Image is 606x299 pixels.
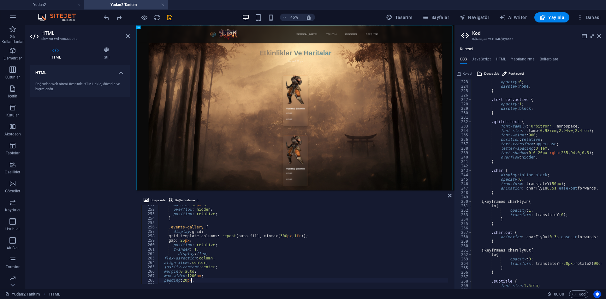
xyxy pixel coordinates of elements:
[6,265,20,270] p: Formlar
[8,94,17,99] p: İçerik
[84,1,168,8] h4: Yudan2 Tanitim
[142,274,159,278] div: 267
[142,221,159,225] div: 255
[455,217,472,221] div: 254
[5,170,20,175] p: Özellikler
[455,142,472,146] div: 237
[175,196,198,204] span: Bağlantı elementi
[140,14,148,21] button: Ön izleme modundan çıkıp düzenlemeye devam etmek için buraya tıklayın
[5,208,20,213] p: Kaydırıcı
[455,261,472,266] div: 264
[547,290,564,298] h6: Oturum süresi
[5,189,20,194] p: Görseller
[497,12,529,22] button: AI Writer
[484,70,499,78] span: Dosya ekle
[499,14,527,21] span: AI Writer
[569,290,588,298] button: Kod
[455,195,472,199] div: 249
[142,243,159,247] div: 260
[5,75,20,80] p: Sütunlar
[496,57,506,64] h4: HTML
[455,80,472,84] div: 223
[455,182,472,186] div: 246
[116,14,123,21] i: Yinele: HTML'yi değiştir (Ctrl+Y, ⌘+Y)
[5,290,40,298] a: Seçimi iptal etmek için tıkla. Sayfaları açmak için çift tıkla
[103,14,110,21] button: undo
[142,225,159,229] div: 256
[455,124,472,128] div: 233
[455,288,472,292] div: 270
[289,14,300,21] h6: 45%
[142,260,159,265] div: 264
[455,137,472,142] div: 236
[386,14,412,21] span: Tasarım
[455,128,472,133] div: 234
[472,57,490,64] h4: JavaScript
[455,235,472,239] div: 258
[115,14,123,21] button: redo
[455,97,472,102] div: 227
[383,12,415,22] div: Tasarım (Ctrl+Alt+Y)
[383,12,415,22] button: Tasarım
[455,93,472,97] div: 226
[455,102,472,106] div: 228
[455,84,472,89] div: 224
[103,14,110,21] i: Geri al: HTML'yi değiştir (Ctrl+Z)
[6,151,20,156] p: Tablolar
[30,47,84,60] h4: HTML
[472,30,601,36] h2: Kod
[455,168,472,173] div: 243
[472,36,588,42] h3: (S)CSS, JS ve HTML'yi yönet
[558,292,559,296] span: :
[422,14,449,21] span: Sayfalar
[455,279,472,283] div: 268
[3,56,22,61] p: Elementler
[455,146,472,151] div: 238
[142,252,159,256] div: 262
[166,14,173,21] button: save
[4,132,21,137] p: Akordeon
[142,212,159,216] div: 253
[455,244,472,248] div: 260
[457,12,492,22] button: Navigatör
[6,113,19,118] p: Kutular
[306,15,312,20] i: Yeniden boyutlandırmada yakınlaştırma düzeyini seçilen cihaza uyacak şekilde otomatik olarak ayarla.
[455,159,472,164] div: 241
[280,14,302,21] button: 45%
[572,290,585,298] span: Kod
[574,12,603,22] button: Dahası
[455,275,472,279] div: 267
[420,12,452,22] button: Sayfalar
[460,57,467,64] h4: CSS
[455,266,472,270] div: 265
[455,257,472,261] div: 263
[508,70,524,78] span: Renk seçici
[459,14,489,21] span: Navigatör
[455,230,472,235] div: 257
[476,70,500,78] button: Dosya ekle
[455,115,472,120] div: 231
[534,12,569,22] button: Yayınla
[540,57,558,64] h4: Boilerplate
[142,229,159,234] div: 257
[593,290,601,298] button: Usercentrics
[142,278,159,283] div: 268
[142,265,159,269] div: 265
[455,111,472,115] div: 230
[30,65,130,77] h4: HTML
[168,196,199,204] button: Bağlantı elementi
[455,151,472,155] div: 239
[41,30,130,36] h2: HTML
[49,290,60,298] span: Seçmek için tıkla. Düzenlemek için çift tıkla
[455,270,472,275] div: 266
[455,208,472,213] div: 252
[554,290,564,298] span: 00 00
[577,14,601,21] span: Dahası
[153,14,161,21] button: reload
[36,14,84,21] img: Editor Logo
[7,246,19,251] p: Alt Bigi
[455,221,472,226] div: 255
[455,177,472,182] div: 245
[142,283,159,287] div: 269
[35,82,125,92] div: Doğrudan web sitesi üzerinde HTML ekle, düzenle ve biçimlendir.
